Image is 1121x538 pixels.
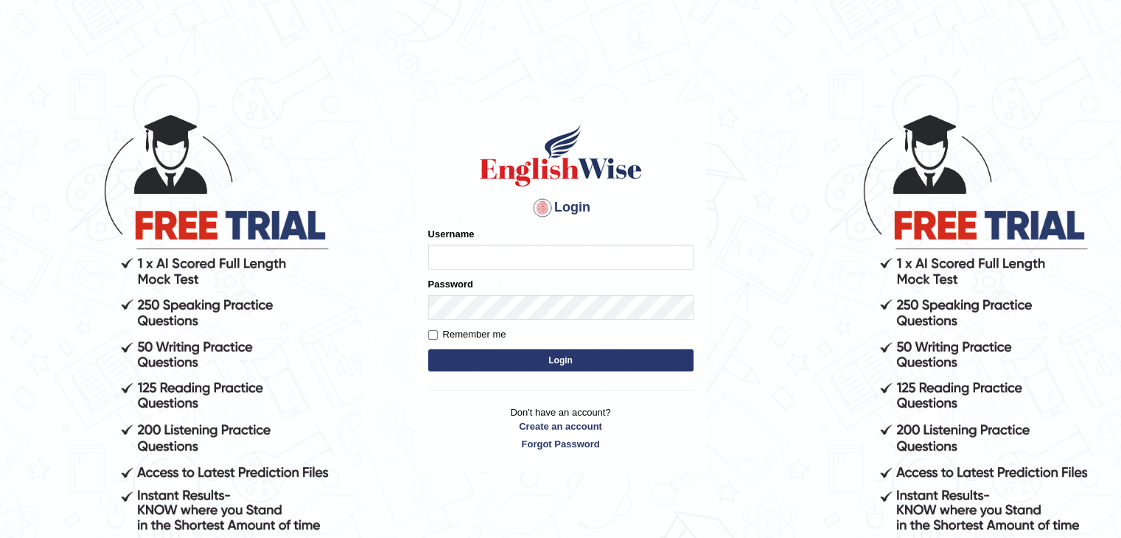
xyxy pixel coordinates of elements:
input: Remember me [428,330,438,340]
img: Logo of English Wise sign in for intelligent practice with AI [477,122,645,189]
button: Login [428,349,694,371]
label: Username [428,227,475,241]
p: Don't have an account? [428,405,694,451]
label: Password [428,277,473,291]
a: Create an account [428,419,694,433]
a: Forgot Password [428,437,694,451]
h4: Login [428,196,694,220]
label: Remember me [428,327,506,342]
